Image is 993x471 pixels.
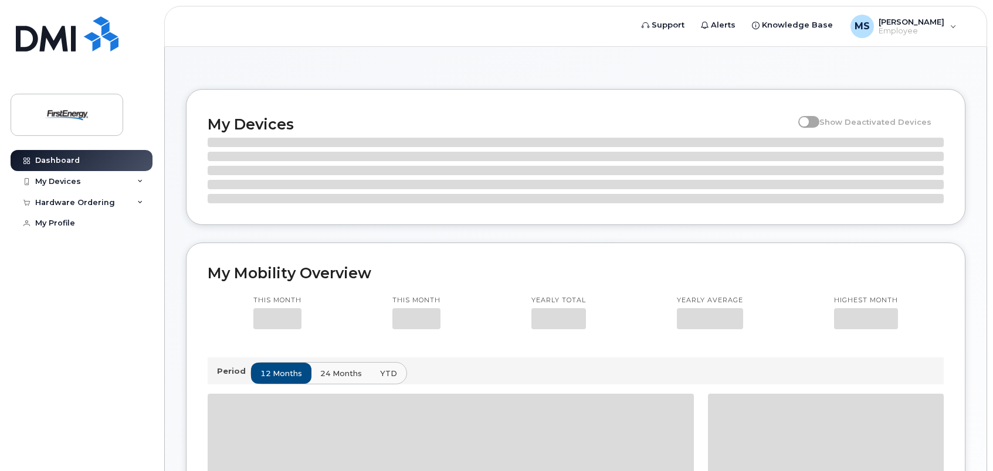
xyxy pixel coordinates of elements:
span: Show Deactivated Devices [819,117,931,127]
h2: My Mobility Overview [208,264,944,282]
p: This month [253,296,301,305]
p: Highest month [834,296,898,305]
p: Period [217,366,250,377]
span: YTD [380,368,397,379]
p: This month [392,296,440,305]
input: Show Deactivated Devices [798,111,808,120]
p: Yearly total [531,296,586,305]
h2: My Devices [208,115,792,133]
p: Yearly average [677,296,743,305]
span: 24 months [320,368,362,379]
